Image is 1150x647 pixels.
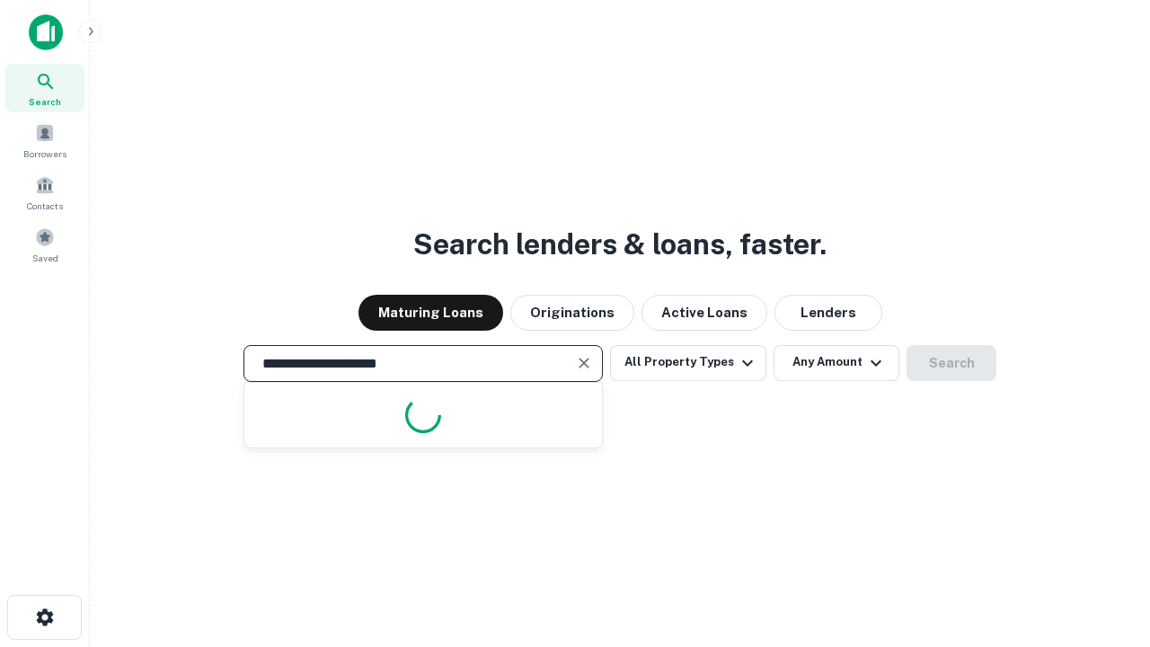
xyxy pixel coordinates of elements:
[5,64,84,112] a: Search
[774,295,882,331] button: Lenders
[29,94,61,109] span: Search
[23,146,66,161] span: Borrowers
[27,199,63,213] span: Contacts
[510,295,634,331] button: Originations
[1060,503,1150,589] iframe: Chat Widget
[774,345,899,381] button: Any Amount
[358,295,503,331] button: Maturing Loans
[610,345,766,381] button: All Property Types
[641,295,767,331] button: Active Loans
[5,220,84,269] a: Saved
[5,116,84,164] a: Borrowers
[29,14,63,50] img: capitalize-icon.png
[413,223,827,266] h3: Search lenders & loans, faster.
[32,251,58,265] span: Saved
[571,350,597,376] button: Clear
[5,168,84,217] a: Contacts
